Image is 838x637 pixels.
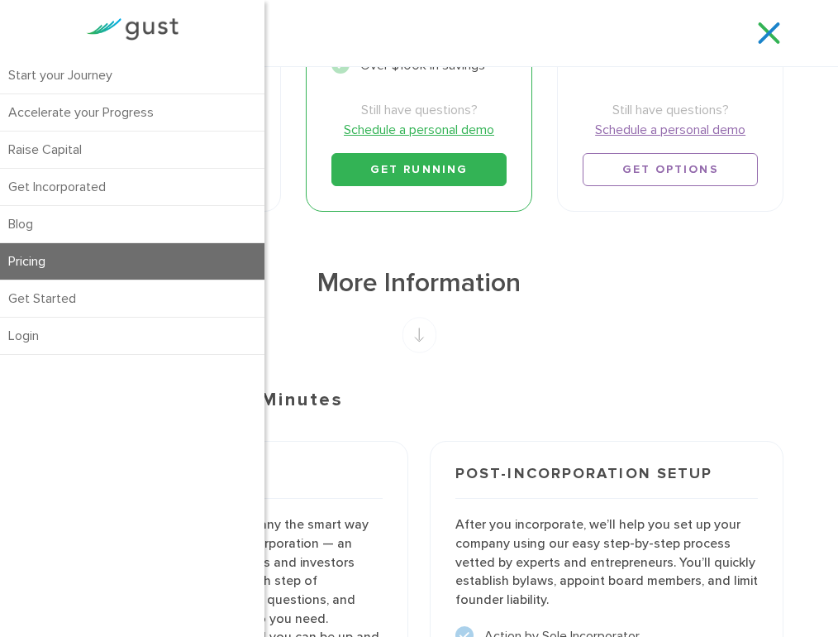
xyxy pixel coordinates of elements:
a: Get Running [331,153,507,186]
h1: More Information [55,266,784,301]
a: Schedule a personal demo [331,120,507,140]
span: Still have questions? [331,100,507,120]
a: Get Options [583,153,758,186]
a: Schedule a personal demo [583,120,758,140]
img: Gust Logo [86,18,179,41]
p: After you incorporate, we’ll help you set up your company using our easy step-by-step process vet... [455,515,758,610]
h3: Incorporate in 2 Minutes [55,386,784,414]
span: Still have questions? [583,100,758,120]
h3: Post-incorporation setup [455,467,758,499]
